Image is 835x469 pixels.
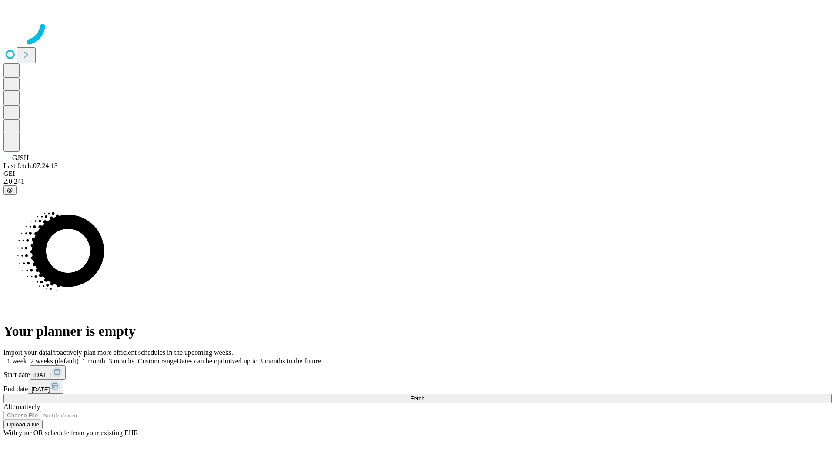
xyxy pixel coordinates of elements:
[33,372,52,378] span: [DATE]
[109,357,134,365] span: 3 months
[3,403,40,410] span: Alternatively
[30,357,79,365] span: 2 weeks (default)
[28,380,63,394] button: [DATE]
[3,178,832,185] div: 2.0.241
[410,395,424,402] span: Fetch
[12,154,29,162] span: GJSH
[7,187,13,193] span: @
[3,323,832,339] h1: Your planner is empty
[30,365,66,380] button: [DATE]
[3,429,138,436] span: With your OR schedule from your existing EHR
[7,357,27,365] span: 1 week
[3,365,832,380] div: Start date
[3,394,832,403] button: Fetch
[177,357,322,365] span: Dates can be optimized up to 3 months in the future.
[138,357,177,365] span: Custom range
[3,162,58,169] span: Last fetch: 07:24:13
[3,349,50,356] span: Import your data
[3,185,17,195] button: @
[31,386,50,393] span: [DATE]
[82,357,105,365] span: 1 month
[3,170,832,178] div: GEI
[3,380,832,394] div: End date
[3,420,43,429] button: Upload a file
[50,349,233,356] span: Proactively plan more efficient schedules in the upcoming weeks.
